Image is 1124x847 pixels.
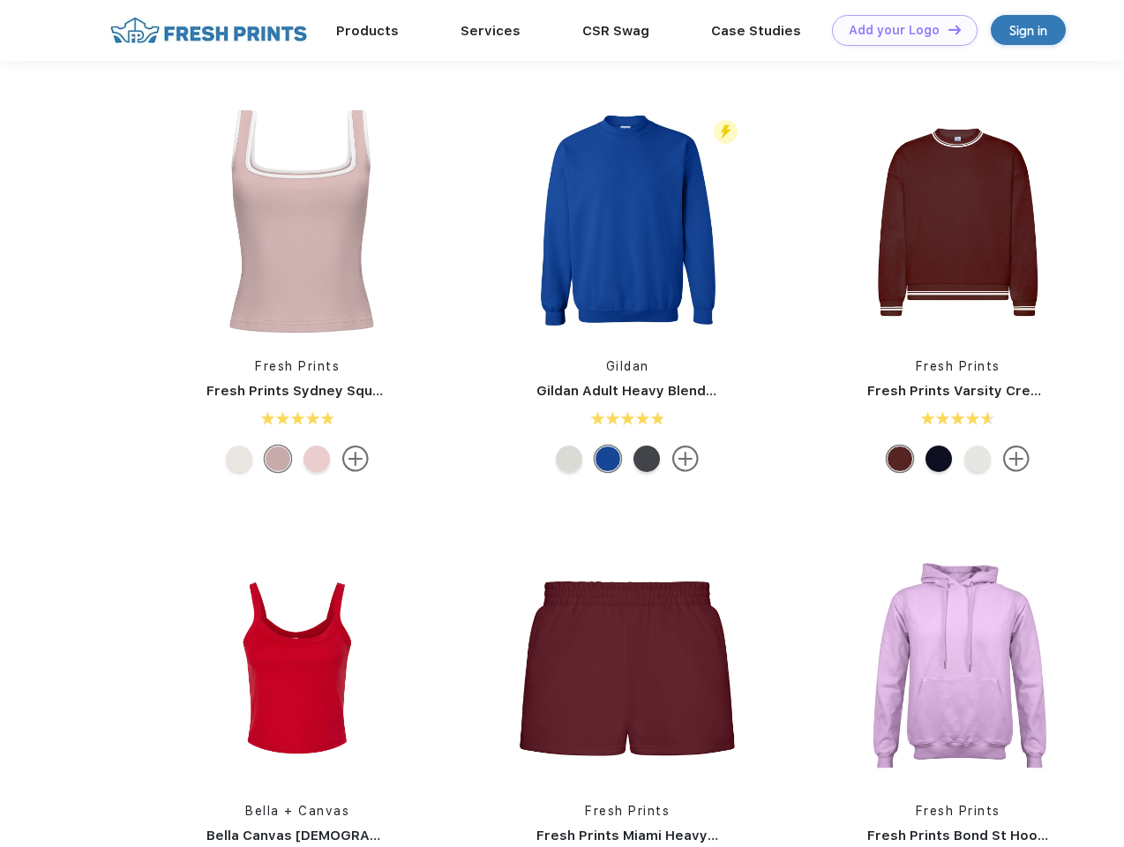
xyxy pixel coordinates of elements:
[948,25,961,34] img: DT
[925,446,952,472] div: White with Navy Stripes
[867,383,1074,399] a: Fresh Prints Varsity Crewneck
[841,105,1075,340] img: func=resize&h=266
[964,446,991,472] div: Ash Grey
[510,105,745,340] img: func=resize&h=266
[245,804,349,818] a: Bella + Canvas
[714,120,738,144] img: flash_active_toggle.svg
[336,23,399,39] a: Products
[1009,20,1047,41] div: Sign in
[206,828,626,843] a: Bella Canvas [DEMOGRAPHIC_DATA]' Micro Ribbed Scoop Tank
[265,446,291,472] div: Baby Pink White
[606,359,649,373] a: Gildan
[342,446,369,472] img: more.svg
[1003,446,1030,472] img: more.svg
[595,446,621,472] div: Royal
[887,446,913,472] div: Burgundy
[206,383,498,399] a: Fresh Prints Sydney Square Neck Tank Top
[303,446,330,472] div: Baby Pink
[585,804,670,818] a: Fresh Prints
[255,359,340,373] a: Fresh Prints
[180,105,415,340] img: func=resize&h=266
[991,15,1066,45] a: Sign in
[510,550,745,784] img: func=resize&h=266
[556,446,582,472] div: Ash
[672,446,699,472] img: more.svg
[180,550,415,784] img: func=resize&h=266
[916,359,1000,373] a: Fresh Prints
[105,15,312,46] img: fo%20logo%202.webp
[841,550,1075,784] img: func=resize&h=266
[867,828,1059,843] a: Fresh Prints Bond St Hoodie
[916,804,1000,818] a: Fresh Prints
[849,23,940,38] div: Add your Logo
[536,383,915,399] a: Gildan Adult Heavy Blend Adult 8 Oz. 50/50 Fleece Crew
[226,446,252,472] div: Off White
[536,828,803,843] a: Fresh Prints Miami Heavyweight Shorts
[633,446,660,472] div: Charcoal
